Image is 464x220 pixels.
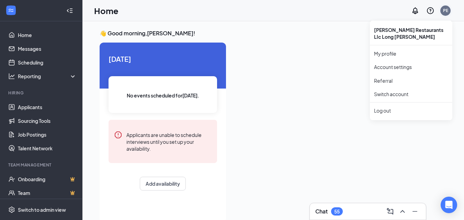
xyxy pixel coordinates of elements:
a: Scheduling [18,56,77,69]
div: [PERSON_NAME] Restaurants Llc Long [PERSON_NAME] [370,23,452,44]
a: My profile [374,50,448,57]
div: Switch to admin view [18,206,66,213]
span: No events scheduled for [DATE] . [127,92,199,99]
a: Referral [374,78,448,85]
div: Team Management [8,162,75,168]
h3: 👋 Good morning, [PERSON_NAME] ! [100,30,447,37]
svg: Collapse [66,7,73,14]
h1: Home [94,5,118,16]
button: ChevronUp [397,206,408,217]
svg: WorkstreamLogo [8,7,14,14]
a: Talent Network [18,141,77,155]
a: Home [18,28,77,42]
h3: Chat [315,208,328,215]
svg: Notifications [411,7,419,15]
div: Hiring [8,90,75,96]
svg: ComposeMessage [386,207,394,216]
a: Messages [18,42,77,56]
button: Minimize [409,206,420,217]
a: OnboardingCrown [18,172,77,186]
a: Applicants [18,100,77,114]
button: ComposeMessage [385,206,396,217]
svg: Analysis [8,73,15,80]
svg: Error [114,131,122,139]
div: PE [443,8,448,13]
div: Open Intercom Messenger [441,197,457,213]
div: 55 [334,209,340,215]
span: [DATE] [109,54,217,64]
div: Reporting [18,73,77,80]
div: Applicants are unable to schedule interviews until you set up your availability. [126,131,212,152]
svg: ChevronUp [398,207,407,216]
a: Switch account [374,92,408,98]
button: Add availability [140,177,186,190]
div: Log out [374,108,448,115]
svg: Settings [8,206,15,213]
svg: Minimize [411,207,419,216]
svg: QuestionInfo [426,7,434,15]
a: Sourcing Tools [18,114,77,128]
a: Job Postings [18,128,77,141]
a: TeamCrown [18,186,77,200]
a: Account settings [374,64,448,71]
